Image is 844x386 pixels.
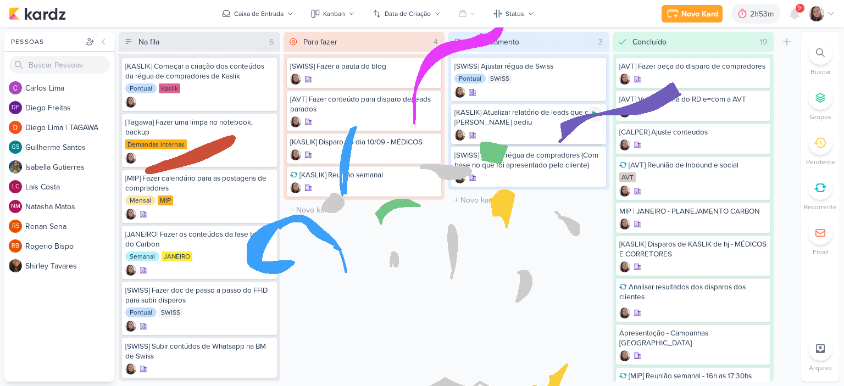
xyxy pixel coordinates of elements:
[265,36,278,48] div: 6
[619,139,630,150] img: Sharlene Khoury
[125,97,136,108] div: Criador(a): Sharlene Khoury
[125,230,274,249] div: [JANEIRO] Fazer os conteúdos da fase teaser do Carbon
[125,139,187,149] div: Demandas internas
[25,142,114,153] div: G u i l h e r m e S a n t o s
[125,153,136,164] img: Sharlene Khoury
[619,371,768,381] div: [MIP] Reunião semanal - 16h as 17:30hs
[9,121,22,134] img: Diego Lima | TAGAWA
[11,204,20,210] p: NM
[619,350,630,361] img: Sharlene Khoury
[619,186,630,197] div: Criador(a): Sharlene Khoury
[12,105,19,111] p: DF
[9,180,22,193] div: Laís Costa
[756,36,771,48] div: 19
[162,251,192,261] div: JANEIRO
[9,56,110,74] input: Buscar Pessoas
[587,107,603,122] div: Ligar relógio
[9,220,22,233] div: Renan Sena
[286,202,443,218] input: + Novo kard
[125,209,136,220] img: Sharlene Khoury
[797,4,803,13] span: 9+
[290,74,301,85] div: Criador(a): Sharlene Khoury
[9,81,22,94] img: Carlos Lima
[804,202,837,212] p: Recorrente
[25,102,114,114] div: D i e g o F r e i t a s
[125,321,136,332] img: Sharlene Khoury
[619,350,630,361] div: Criador(a): Sharlene Khoury
[9,200,22,213] div: Natasha Matos
[454,108,603,127] div: [KASLIK] Atualizar relatório de leads que o Otávio pediu
[125,174,274,193] div: [MIP] Fazer calendário para as postagens de compradores
[12,243,19,249] p: RB
[125,251,159,261] div: Semanal
[290,74,301,85] img: Sharlene Khoury
[806,157,835,167] p: Pendente
[125,118,274,137] div: [Tagawa] Fazer uma limpa no notebook, backup
[454,130,465,141] img: Sharlene Khoury
[9,160,22,174] img: Isabella Gutierres
[450,192,607,208] input: + Novo kard
[25,181,114,193] div: L a í s C o s t a
[125,342,274,361] div: [SWISS] Subir contúdos de Whatsapp na BM de Swiss
[25,221,114,232] div: R e n a n S e n a
[619,261,630,272] img: Sharlene Khoury
[619,219,630,230] img: Sharlene Khoury
[125,363,136,374] img: Sharlene Khoury
[619,307,630,318] img: Sharlene Khoury
[290,116,301,127] div: Criador(a): Sharlene Khoury
[125,265,136,276] img: Sharlene Khoury
[9,259,22,272] img: Shirley Tavares
[9,37,84,47] div: Pessoas
[619,61,768,71] div: [AVT] Fazer peça do disparo de compradores
[619,328,768,348] div: Apresentação - Campanhas Ibirapuera
[619,186,630,197] img: Sharlene Khoury
[619,139,630,150] div: Criador(a): Sharlene Khoury
[25,260,114,272] div: S h i r l e y T a v a r e s
[619,94,768,104] div: [AVT] Ve problema do RD e=com a AVT
[125,209,136,220] div: Criador(a): Sharlene Khoury
[290,149,301,160] img: Sharlene Khoury
[619,206,768,216] div: MIP | JANEIRO - PLANEJAMENTO CARBON
[290,61,438,71] div: [SWISS] Fazer a pauta do blog
[125,363,136,374] div: Criador(a): Sharlene Khoury
[454,87,465,98] img: Sharlene Khoury
[619,261,630,272] div: Criador(a): Sharlene Khoury
[12,144,19,150] p: GS
[125,321,136,332] div: Criador(a): Sharlene Khoury
[9,239,22,253] div: Rogerio Bispo
[454,61,603,71] div: [SWISS] Ajustar régua de Swiss
[290,182,301,193] img: Sharlene Khoury
[662,5,723,23] button: Novo Kard
[159,307,182,317] div: SWISS
[429,36,442,48] div: 4
[750,8,777,20] div: 2h53m
[25,201,114,212] div: N a t a s h a M a t o s
[290,149,301,160] div: Criador(a): Sharlene Khoury
[290,137,438,147] div: [KASLIK] Disparo do dia 10/09 - MÉDICOS
[454,150,603,170] div: [SWISS] Fazer a régua de compradores (Com base no que foi apresentado pelo cliente)
[125,83,157,93] div: Pontual
[619,307,630,318] div: Criador(a): Sharlene Khoury
[619,219,630,230] div: Criador(a): Sharlene Khoury
[12,223,19,230] p: RS
[619,160,768,170] div: [AVT] Reunião de Inbound e social
[454,130,465,141] div: Criador(a): Sharlene Khoury
[454,74,486,83] div: Pontual
[619,239,768,259] div: [KASLIK] Disparos de KASLIK de hj - MÉDICOS E CORRETORES
[619,127,768,137] div: [CALPER] Ajuste conteudos
[488,74,512,83] div: SWISS
[158,195,173,205] div: MIP
[681,8,718,20] div: Novo Kard
[290,116,301,127] img: Sharlene Khoury
[290,182,301,193] div: Criador(a): Sharlene Khoury
[125,195,156,205] div: Mensal
[619,74,630,85] img: Sharlene Khoury
[619,107,630,118] img: Sharlene Khoury
[25,82,114,94] div: C a r l o s L i m a
[9,141,22,154] div: Guilherme Santos
[454,172,465,183] div: Criador(a): Sharlene Khoury
[619,74,630,85] div: Criador(a): Sharlene Khoury
[9,101,22,114] div: Diego Freitas
[25,161,114,173] div: I s a b e l l a G u t i e r r e s
[810,67,831,77] p: Buscar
